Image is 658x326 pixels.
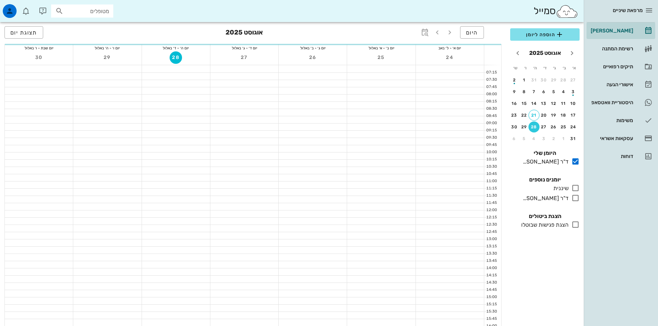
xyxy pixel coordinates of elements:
div: 08:45 [484,113,498,119]
th: ש׳ [511,62,520,74]
button: 11 [558,98,569,109]
th: ד׳ [540,62,549,74]
button: 18 [558,110,569,121]
button: 1 [558,133,569,144]
span: 25 [375,55,388,60]
div: 13:30 [484,251,498,257]
div: משימות [589,118,633,123]
div: 11:15 [484,186,498,191]
button: 14 [528,98,540,109]
h3: אוגוסט 2025 [226,26,263,40]
div: 31 [568,136,579,141]
div: 14:00 [484,265,498,271]
button: 27 [568,75,579,86]
div: 14:15 [484,273,498,278]
button: חודש שעבר [566,47,578,59]
div: 2 [548,136,559,141]
button: 31 [528,75,540,86]
button: 5 [519,133,530,144]
div: דוחות [589,154,633,159]
div: 6 [538,89,550,94]
button: 24 [444,51,456,64]
div: 17 [568,113,579,118]
div: סמייל [534,4,578,19]
span: 30 [33,55,45,60]
div: 19 [548,113,559,118]
button: 15 [519,98,530,109]
div: 10:00 [484,149,498,155]
button: 29 [519,121,530,132]
div: 23 [509,113,520,118]
button: 5 [548,86,559,97]
div: 09:45 [484,142,498,148]
button: 24 [568,121,579,132]
div: [PERSON_NAME] [589,28,633,33]
div: שיננית [551,184,569,192]
div: 1 [558,136,569,141]
div: 30 [509,125,520,129]
th: ג׳ [550,62,559,74]
div: 4 [528,136,540,141]
button: 4 [528,133,540,144]
button: 12 [548,98,559,109]
button: 28 [558,75,569,86]
div: 15 [519,101,530,106]
div: ד"ר [PERSON_NAME] [520,158,569,166]
span: הוספה ליומן [516,30,574,39]
a: דוחות [587,148,655,165]
span: 29 [101,55,114,60]
div: 26 [548,125,559,129]
h4: יומנים נוספים [510,176,580,184]
div: 3 [538,136,550,141]
div: הצגת פגישות שבוטלו [518,221,569,229]
div: רשימת המתנה [589,46,633,51]
div: 6 [509,136,520,141]
div: 9 [509,89,520,94]
button: 26 [548,121,559,132]
div: 10:15 [484,157,498,162]
button: 8 [519,86,530,97]
div: 29 [548,78,559,82]
div: היסטוריית וואטסאפ [589,100,633,105]
a: [PERSON_NAME] [587,22,655,39]
button: 3 [538,133,550,144]
div: 29 [519,125,530,129]
th: ב׳ [560,62,569,74]
span: 24 [444,55,456,60]
a: אישורי הגעה [587,76,655,93]
div: 1 [519,78,530,82]
div: 12:00 [484,207,498,213]
div: 28 [558,78,569,82]
button: 27 [238,51,251,64]
button: אוגוסט 2025 [526,46,564,60]
span: תג [20,6,25,10]
div: 12:45 [484,229,498,235]
th: א׳ [570,62,579,74]
button: 26 [307,51,319,64]
a: תיקים רפואיים [587,58,655,75]
a: היסטוריית וואטסאפ [587,94,655,111]
div: 10 [568,101,579,106]
div: 24 [568,125,579,129]
th: ו׳ [521,62,530,74]
div: 31 [528,78,540,82]
h4: היומן שלי [510,149,580,157]
div: 09:30 [484,135,498,141]
button: 19 [548,110,559,121]
span: 28 [170,55,182,60]
img: SmileCloud logo [556,4,578,18]
button: 23 [509,110,520,121]
div: 13 [538,101,550,106]
h4: הצגת ביטולים [510,212,580,220]
div: 11:30 [484,193,498,199]
div: 22 [519,113,530,118]
div: תיקים רפואיים [589,64,633,69]
div: 30 [538,78,550,82]
div: 07:45 [484,84,498,90]
div: 5 [519,136,530,141]
a: עסקאות אשראי [587,130,655,147]
span: 27 [238,55,251,60]
div: 27 [538,125,550,129]
a: רשימת המתנה [587,40,655,57]
div: 11:45 [484,200,498,206]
